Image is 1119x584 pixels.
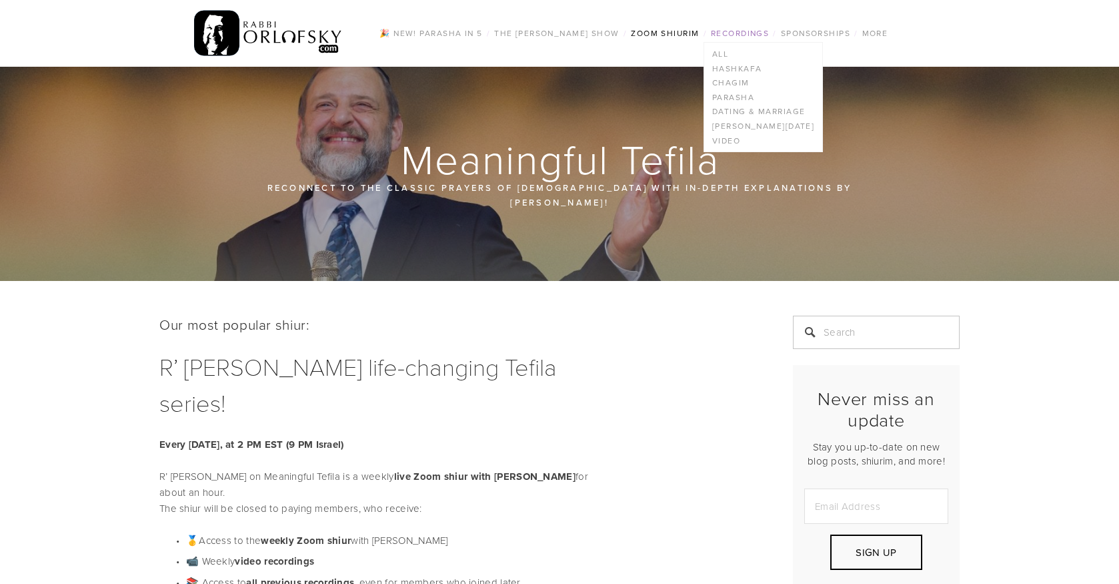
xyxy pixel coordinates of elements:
input: Search [793,316,960,349]
p: Reconnect to the classic prayers of [DEMOGRAPHIC_DATA] with in-depth explanations by [PERSON_NAME]! [239,180,880,210]
input: Email Address [804,489,948,524]
h1: Meaningful Tefila [159,137,961,180]
a: Video [704,133,822,148]
h2: Never miss an update [804,388,948,431]
h1: R’ [PERSON_NAME] life-changing Tefila series! [159,348,604,420]
a: Dating & Marriage [704,105,822,119]
span: / [854,27,858,39]
a: Sponsorships [777,25,854,42]
a: 🎉 NEW! Parasha in 5 [375,25,486,42]
span: / [704,27,707,39]
strong: Every [DATE], at 2 PM EST (9 PM Israel) [159,437,344,452]
p: 🥇Access to the with [PERSON_NAME] [186,533,604,549]
strong: video recordings [235,554,314,569]
p: 📹 Weekly [186,553,604,569]
a: The [PERSON_NAME] Show [490,25,624,42]
img: RabbiOrlofsky.com [194,7,343,59]
a: Hashkafa [704,61,822,76]
a: All [704,47,822,61]
a: Zoom Shiurim [627,25,703,42]
h2: Our most popular shiur: [159,316,604,332]
span: / [773,27,776,39]
p: R’ [PERSON_NAME] on Meaningful Tefila is a weekly for about an hour. The shiur will be closed to ... [159,469,604,517]
button: Sign Up [830,535,922,570]
span: / [624,27,627,39]
a: Parasha [704,90,822,105]
p: Stay you up-to-date on new blog posts, shiurim, and more! [804,440,948,468]
a: Chagim [704,75,822,90]
span: / [487,27,490,39]
a: [PERSON_NAME][DATE] [704,119,822,133]
strong: live Zoom shiur with [PERSON_NAME] [394,469,576,484]
span: Sign Up [856,545,896,559]
a: Recordings [707,25,773,42]
a: More [858,25,892,42]
strong: weekly Zoom shiur [261,533,351,548]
